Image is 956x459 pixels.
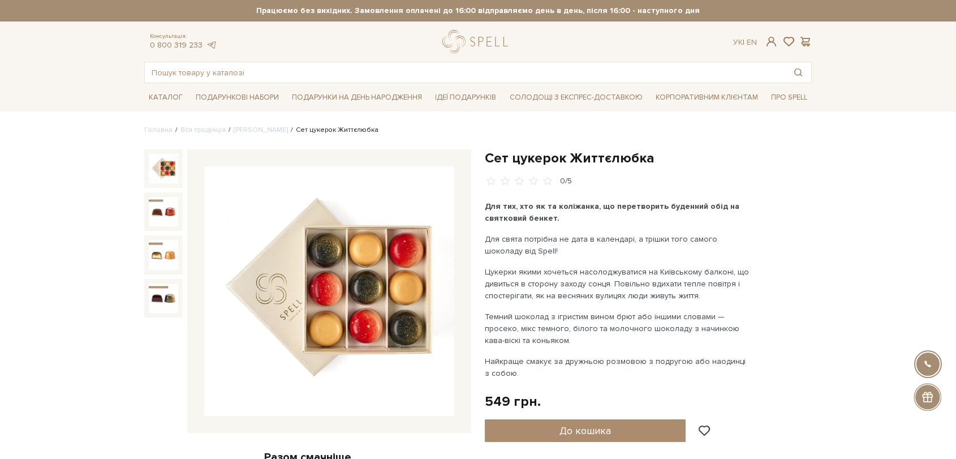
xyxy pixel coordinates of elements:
button: Пошук товару у каталозі [785,62,811,83]
a: telegram [205,40,217,50]
img: Сет цукерок Життєлюбка [149,154,178,183]
p: Цукерки якими хочеться насолоджуватися на Київському балконі, що дивиться в сторону заходу сонця.... [485,266,750,302]
span: | [743,37,744,47]
button: До кошика [485,419,686,442]
h1: Сет цукерок Життєлюбка [485,149,812,167]
a: Солодощі з експрес-доставкою [505,88,647,107]
img: Сет цукерок Життєлюбка [149,240,178,269]
b: Для тих, хто як та коліжанка, що перетворить буденний обід на святковий бенкет. [485,201,739,223]
li: Сет цукерок Життєлюбка [288,125,378,135]
p: Для свята потрібна не дата в календарі, а трішки того самого шоколаду від Spell! [485,233,750,257]
p: Найкраще смакує за дружньою розмовою з подругою або наодинці з собою. [485,355,750,379]
img: Сет цукерок Життєлюбка [204,166,454,417]
a: Каталог [144,89,187,106]
a: 0 800 319 233 [150,40,203,50]
div: 0/5 [560,176,572,187]
a: Про Spell [766,89,812,106]
div: Ук [733,37,757,48]
a: logo [442,30,513,53]
a: Головна [144,126,173,134]
img: Сет цукерок Життєлюбка [149,284,178,313]
span: До кошика [559,424,611,437]
div: 549 грн. [485,393,541,410]
a: [PERSON_NAME] [234,126,288,134]
a: Корпоративним клієнтам [651,89,763,106]
p: Темний шоколад з ігристим вином брют або іншими словами — просеко, мікс темного, білого та молочн... [485,311,750,346]
strong: Працюємо без вихідних. Замовлення оплачені до 16:00 відправляємо день в день, після 16:00 - насту... [144,6,812,16]
a: En [747,37,757,47]
a: Подарункові набори [191,89,283,106]
img: Сет цукерок Життєлюбка [149,197,178,226]
a: Вся продукція [180,126,226,134]
a: Подарунки на День народження [287,89,427,106]
input: Пошук товару у каталозі [145,62,785,83]
a: Ідеї подарунків [430,89,501,106]
span: Консультація: [150,33,217,40]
